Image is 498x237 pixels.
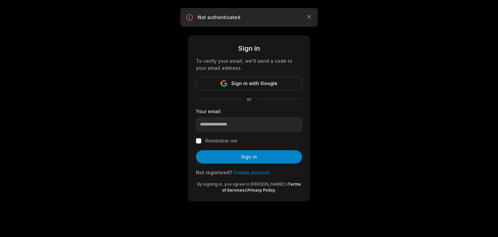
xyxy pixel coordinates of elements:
[275,188,276,193] span: .
[245,188,247,193] span: &
[234,170,270,175] a: Create account
[247,188,275,193] a: Privacy Policy
[196,77,302,90] button: Sign in with Google
[196,150,302,164] button: Sign in
[196,43,302,53] div: Sign in
[231,79,277,87] span: Sign in with Google
[198,14,300,21] p: Not authenticated
[196,170,232,175] span: Not registered?
[205,137,237,145] label: Remember me
[197,182,288,187] span: By signing in, you agree to [PERSON_NAME]'s
[241,95,257,102] span: or
[196,57,302,71] div: To verify your email, we'll send a code to your email address.
[196,108,302,115] label: Your email
[222,182,301,193] a: Terms of Services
